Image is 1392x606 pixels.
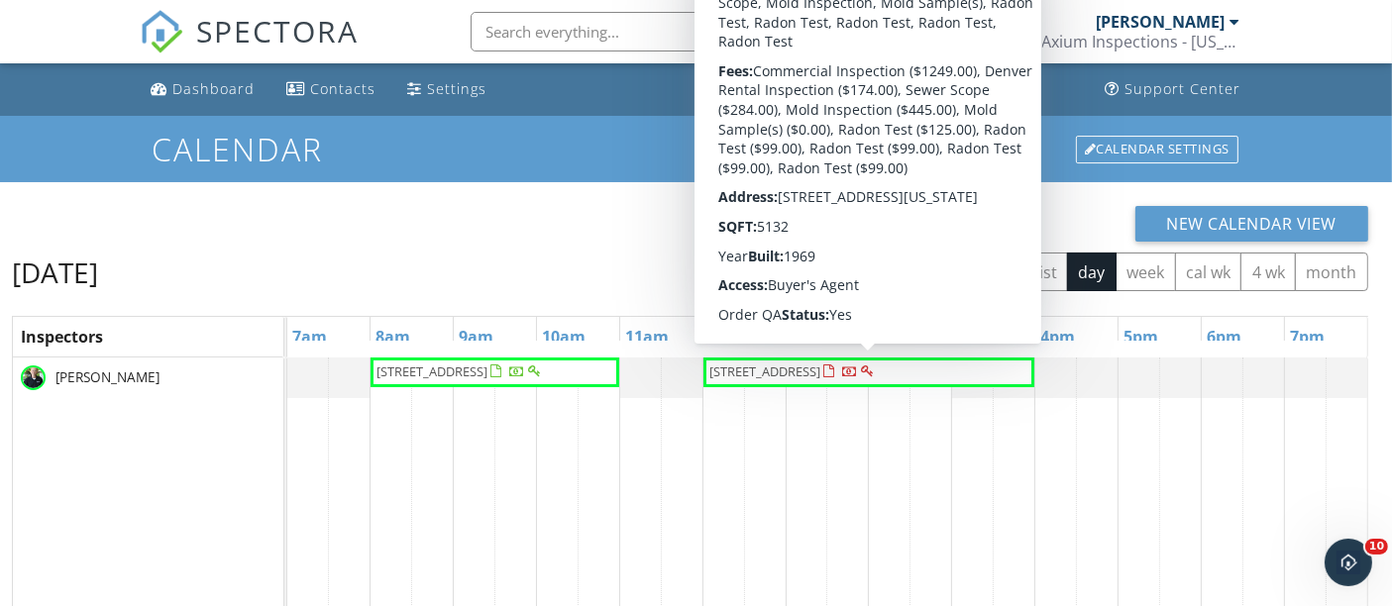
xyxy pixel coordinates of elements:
[620,321,674,353] a: 11am
[140,10,183,53] img: The Best Home Inspection Software - Spectora
[537,321,590,353] a: 10am
[12,252,98,292] h2: [DATE]
[152,132,1239,166] h1: Calendar
[471,12,867,51] input: Search everything...
[966,252,1013,292] button: Next day
[1076,136,1238,163] div: Calendar Settings
[1285,321,1330,353] a: 7pm
[920,252,967,292] button: Previous day
[787,321,831,353] a: 1pm
[197,10,360,51] span: SPECTORA
[1023,252,1068,291] button: list
[140,27,360,68] a: SPECTORA
[279,71,384,108] a: Contacts
[52,367,163,387] span: [PERSON_NAME]
[454,321,498,353] a: 9am
[703,321,757,353] a: 12pm
[836,252,909,291] button: [DATE]
[1135,206,1369,242] button: New Calendar View
[1202,321,1246,353] a: 6pm
[1035,321,1080,353] a: 4pm
[709,362,820,380] span: [STREET_ADDRESS]
[1325,539,1372,586] iframe: Intercom live chat
[1067,252,1117,291] button: day
[144,71,264,108] a: Dashboard
[1098,71,1249,108] a: Support Center
[1074,134,1240,165] a: Calendar Settings
[21,365,46,390] img: tim_krapfl_2.jpeg
[1119,321,1163,353] a: 5pm
[376,362,487,380] span: [STREET_ADDRESS]
[1116,252,1176,291] button: week
[21,326,103,348] span: Inspectors
[371,321,415,353] a: 8am
[952,321,997,353] a: 3pm
[1097,12,1226,32] div: [PERSON_NAME]
[1125,79,1241,98] div: Support Center
[869,321,913,353] a: 2pm
[1240,252,1296,291] button: 4 wk
[287,321,332,353] a: 7am
[173,79,256,98] div: Dashboard
[1365,539,1388,555] span: 10
[1295,252,1368,291] button: month
[428,79,487,98] div: Settings
[1042,32,1240,51] div: Axium Inspections - Colorado
[311,79,376,98] div: Contacts
[400,71,495,108] a: Settings
[1175,252,1242,291] button: cal wk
